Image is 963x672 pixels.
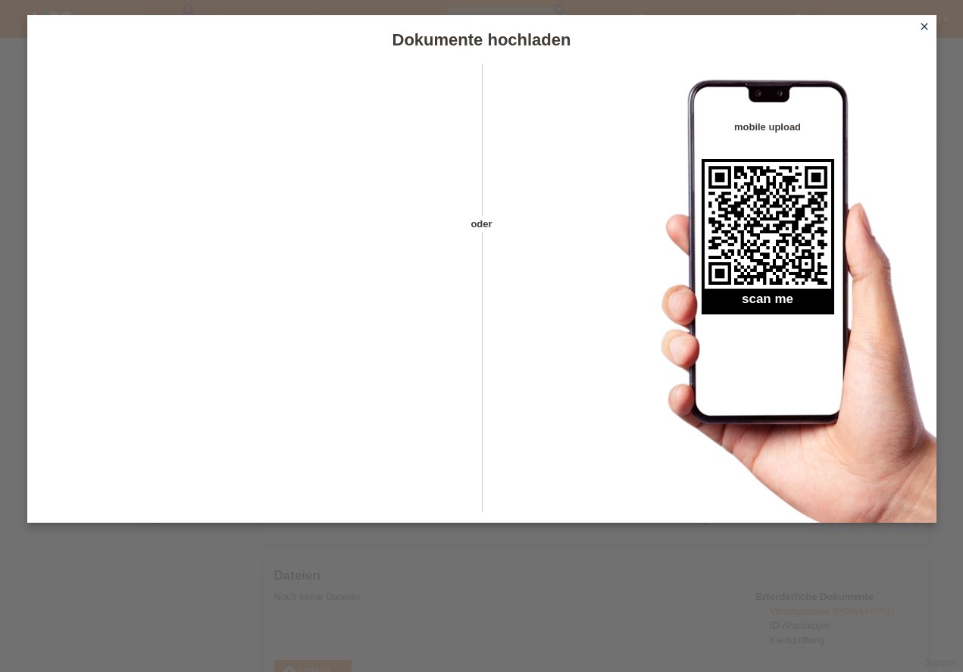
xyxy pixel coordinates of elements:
h2: scan me [702,292,834,314]
i: close [918,20,930,33]
h1: Dokumente hochladen [27,30,936,49]
iframe: Upload [50,102,455,481]
span: oder [455,216,508,232]
a: close [915,19,934,36]
h4: mobile upload [702,121,834,133]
